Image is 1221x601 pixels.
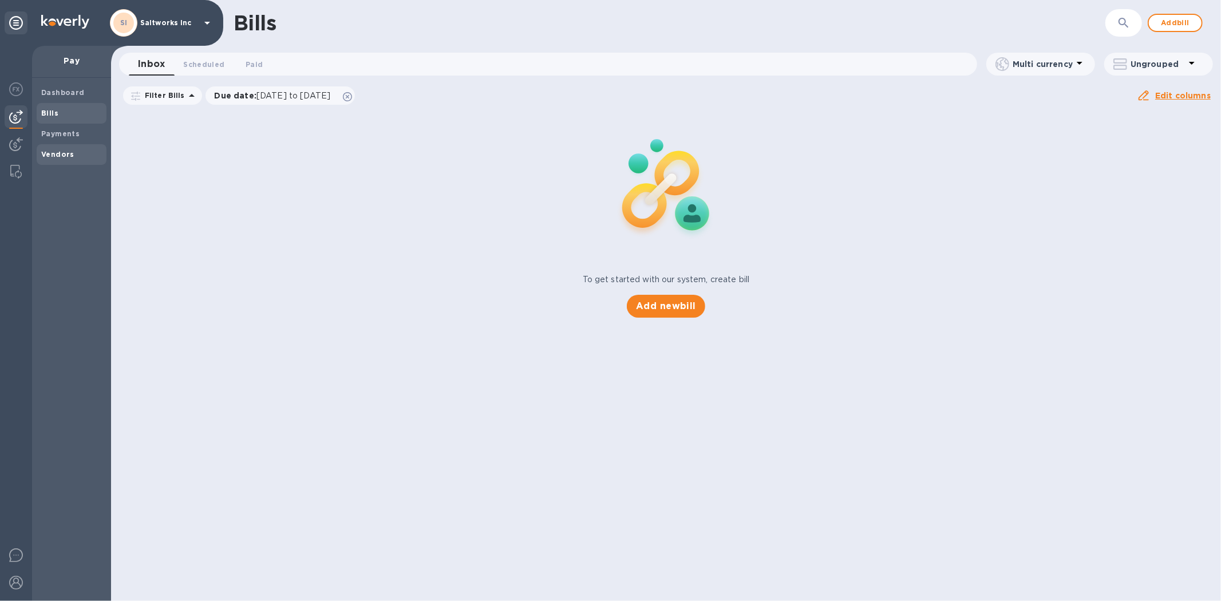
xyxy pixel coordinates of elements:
[41,109,58,117] b: Bills
[140,90,185,100] p: Filter Bills
[138,56,165,72] span: Inbox
[636,299,696,313] span: Add new bill
[215,90,337,101] p: Due date :
[140,19,197,27] p: Saltworks Inc
[41,55,102,66] p: Pay
[1158,16,1192,30] span: Add bill
[120,18,128,27] b: SI
[1013,58,1073,70] p: Multi currency
[234,11,276,35] h1: Bills
[256,91,330,100] span: [DATE] to [DATE]
[627,295,705,318] button: Add newbill
[183,58,224,70] span: Scheduled
[9,82,23,96] img: Foreign exchange
[41,88,85,97] b: Dashboard
[206,86,355,105] div: Due date:[DATE] to [DATE]
[41,129,80,138] b: Payments
[1148,14,1203,32] button: Addbill
[41,150,74,159] b: Vendors
[41,15,89,29] img: Logo
[5,11,27,34] div: Unpin categories
[1155,91,1211,100] u: Edit columns
[1131,58,1185,70] p: Ungrouped
[246,58,263,70] span: Paid
[583,274,750,286] p: To get started with our system, create bill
